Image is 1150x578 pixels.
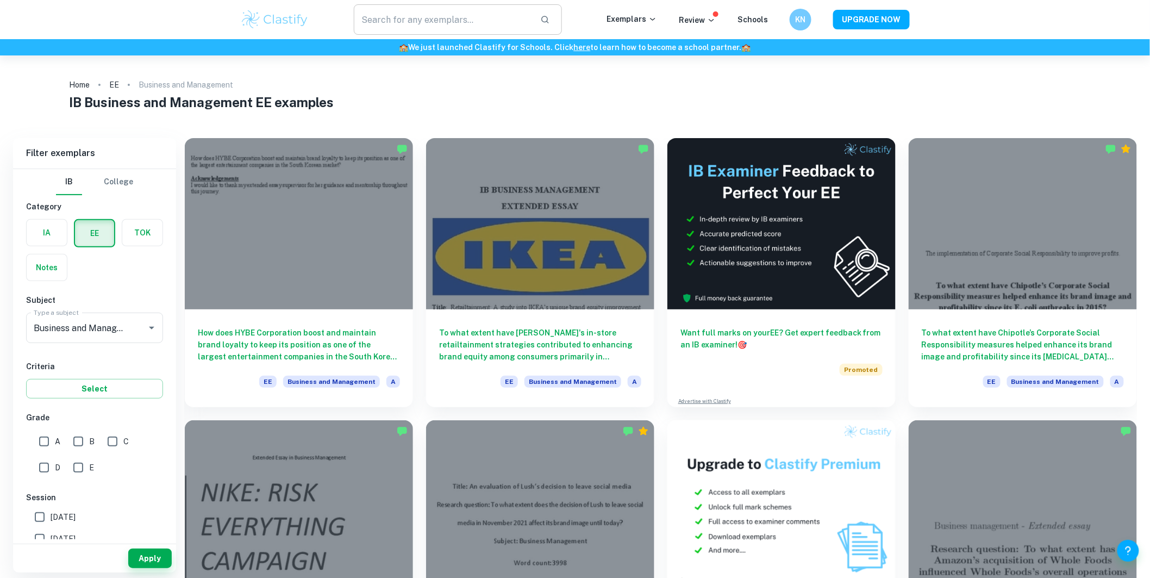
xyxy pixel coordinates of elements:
h6: Filter exemplars [13,138,176,169]
button: Select [26,379,163,399]
button: UPGRADE NOW [833,10,910,29]
input: Search for any exemplars... [354,4,532,35]
h6: To what extent have Chipotle’s Corporate Social Responsibility measures helped enhance its brand ... [922,327,1124,363]
span: 🏫 [742,43,751,52]
h6: Criteria [26,361,163,372]
button: Apply [128,549,172,568]
span: E [89,462,94,474]
label: Type a subject [34,308,79,317]
img: Clastify logo [240,9,309,30]
button: TOK [122,220,162,246]
span: Business and Management [1007,376,1104,388]
span: Promoted [840,364,883,376]
button: KN [790,9,811,30]
span: A [628,376,641,388]
a: EE [109,77,119,92]
h6: Category [26,201,163,213]
a: Advertise with Clastify [678,397,731,405]
a: here [574,43,591,52]
span: A [1110,376,1124,388]
button: Notes [27,254,67,281]
span: [DATE] [51,533,76,545]
a: Want full marks on yourEE? Get expert feedback from an IB examiner!PromotedAdvertise with Clastify [667,138,896,407]
button: College [104,169,133,195]
button: Open [144,320,159,335]
button: IB [56,169,82,195]
span: EE [983,376,1001,388]
p: Exemplars [607,13,657,25]
button: IA [27,220,67,246]
span: 🎯 [737,340,747,349]
h6: Grade [26,412,163,424]
span: A [55,436,60,448]
h6: How does HYBE Corporation boost and maintain brand loyalty to keep its position as one of the lar... [198,327,400,363]
h6: We just launched Clastify for Schools. Click to learn how to become a school partner. [2,41,1148,53]
a: How does HYBE Corporation boost and maintain brand loyalty to keep its position as one of the lar... [185,138,413,407]
h6: Subject [26,294,163,306]
h6: Session [26,492,163,504]
p: Review [679,14,716,26]
span: C [123,436,129,448]
a: Home [69,77,90,92]
span: Business and Management [524,376,621,388]
p: Business and Management [139,79,233,91]
img: Marked [397,426,408,437]
span: B [89,436,95,448]
div: Premium [638,426,649,437]
h6: Want full marks on your EE ? Get expert feedback from an IB examiner! [680,327,883,351]
img: Marked [1105,144,1116,154]
div: Premium [1121,144,1132,154]
span: Business and Management [283,376,380,388]
img: Marked [623,426,634,437]
span: [DATE] [51,511,76,523]
img: Marked [638,144,649,154]
span: A [386,376,400,388]
span: EE [501,376,518,388]
span: EE [259,376,277,388]
div: Filter type choice [56,169,133,195]
img: Thumbnail [667,138,896,309]
a: To what extent have Chipotle’s Corporate Social Responsibility measures helped enhance its brand ... [909,138,1137,407]
h1: IB Business and Management EE examples [69,92,1080,112]
a: Schools [737,15,768,24]
img: Marked [1121,426,1132,437]
a: To what extent have [PERSON_NAME]'s in-store retailtainment strategies contributed to enhancing b... [426,138,654,407]
img: Marked [397,144,408,154]
h6: To what extent have [PERSON_NAME]'s in-store retailtainment strategies contributed to enhancing b... [439,327,641,363]
button: Help and Feedback [1117,540,1139,562]
h6: KN [795,14,807,26]
span: 🏫 [399,43,409,52]
button: EE [75,220,114,246]
span: D [55,462,60,474]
